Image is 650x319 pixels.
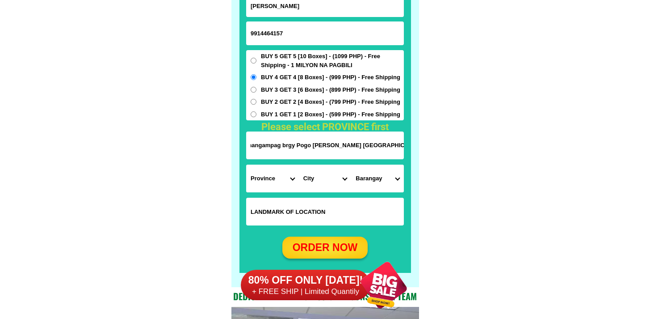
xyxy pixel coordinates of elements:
[282,240,368,255] div: ORDER NOW
[299,165,352,192] select: Select district
[261,85,400,94] span: BUY 3 GET 3 [6 Boxes] - (899 PHP) - Free Shipping
[261,98,400,106] span: BUY 2 GET 2 [4 Boxes] - (799 PHP) - Free Shipping
[251,111,256,117] input: BUY 1 GET 1 [2 Boxes] - (599 PHP) - Free Shipping
[240,119,410,134] h1: Please select PROVINCE first
[261,73,400,82] span: BUY 4 GET 4 [8 Boxes] - (999 PHP) - Free Shipping
[261,110,400,119] span: BUY 1 GET 1 [2 Boxes] - (599 PHP) - Free Shipping
[240,273,370,287] h6: 80% OFF ONLY [DATE]!
[246,21,404,45] input: Input phone_number
[251,58,256,64] input: BUY 5 GET 5 [10 Boxes] - (1099 PHP) - Free Shipping - 1 MILYON NA PAGBILI
[240,287,370,297] h6: + FREE SHIP | Limited Quantily
[261,52,404,69] span: BUY 5 GET 5 [10 Boxes] - (1099 PHP) - Free Shipping - 1 MILYON NA PAGBILI
[246,132,404,159] input: Input address
[231,289,419,303] h2: Dedicated and professional consulting team
[251,99,256,105] input: BUY 2 GET 2 [4 Boxes] - (799 PHP) - Free Shipping
[351,165,404,192] select: Select commune
[251,74,256,80] input: BUY 4 GET 4 [8 Boxes] - (999 PHP) - Free Shipping
[246,198,404,225] input: Input LANDMARKOFLOCATION
[251,87,256,93] input: BUY 3 GET 3 [6 Boxes] - (899 PHP) - Free Shipping
[246,165,299,192] select: Select province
